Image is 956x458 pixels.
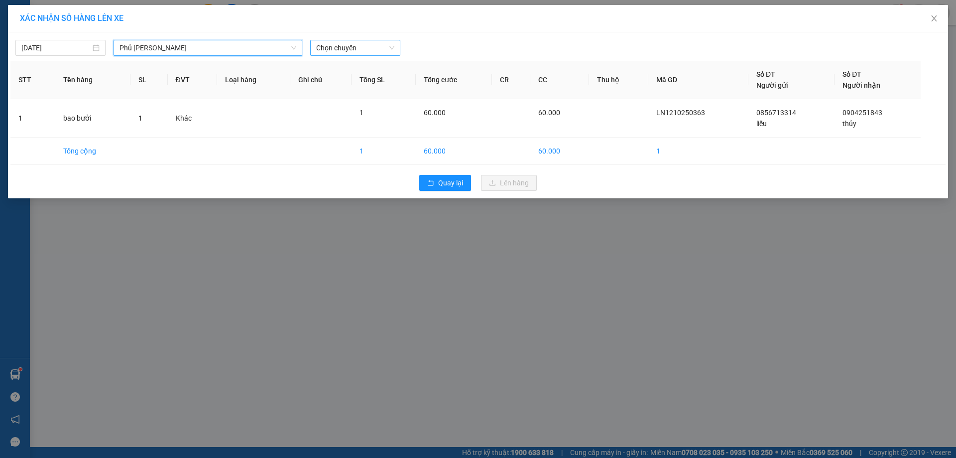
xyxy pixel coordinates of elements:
[492,61,530,99] th: CR
[316,40,394,55] span: Chọn chuyến
[352,61,415,99] th: Tổng SL
[291,45,297,51] span: down
[648,61,748,99] th: Mã GD
[3,35,5,86] img: logo
[438,177,463,188] span: Quay lại
[756,109,796,117] span: 0856713314
[352,138,415,165] td: 1
[530,138,589,165] td: 60.000
[130,61,167,99] th: SL
[842,109,882,117] span: 0904251843
[10,61,55,99] th: STT
[419,175,471,191] button: rollbackQuay lại
[756,120,767,128] span: liễu
[55,138,131,165] td: Tổng cộng
[416,61,492,99] th: Tổng cước
[842,81,880,89] span: Người nhận
[416,138,492,165] td: 60.000
[94,67,153,77] span: LN1210250363
[648,138,748,165] td: 1
[55,99,131,138] td: bao bưởi
[168,61,217,99] th: ĐVT
[217,61,290,99] th: Loại hàng
[481,175,537,191] button: uploadLên hàng
[359,109,363,117] span: 1
[10,99,55,138] td: 1
[530,61,589,99] th: CC
[168,99,217,138] td: Khác
[427,179,434,187] span: rollback
[842,70,861,78] span: Số ĐT
[589,61,648,99] th: Thu hộ
[21,42,91,53] input: 12/10/2025
[424,109,446,117] span: 60.000
[9,8,90,40] strong: CÔNG TY TNHH DỊCH VỤ DU LỊCH THỜI ĐẠI
[290,61,352,99] th: Ghi chú
[6,43,93,78] span: Chuyển phát nhanh: [GEOGRAPHIC_DATA] - [GEOGRAPHIC_DATA]
[930,14,938,22] span: close
[538,109,560,117] span: 60.000
[55,61,131,99] th: Tên hàng
[756,81,788,89] span: Người gửi
[119,40,296,55] span: Phủ Lý - Ga
[20,13,123,23] span: XÁC NHẬN SỐ HÀNG LÊN XE
[842,120,856,128] span: thủy
[920,5,948,33] button: Close
[656,109,705,117] span: LN1210250363
[756,70,775,78] span: Số ĐT
[138,114,142,122] span: 1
